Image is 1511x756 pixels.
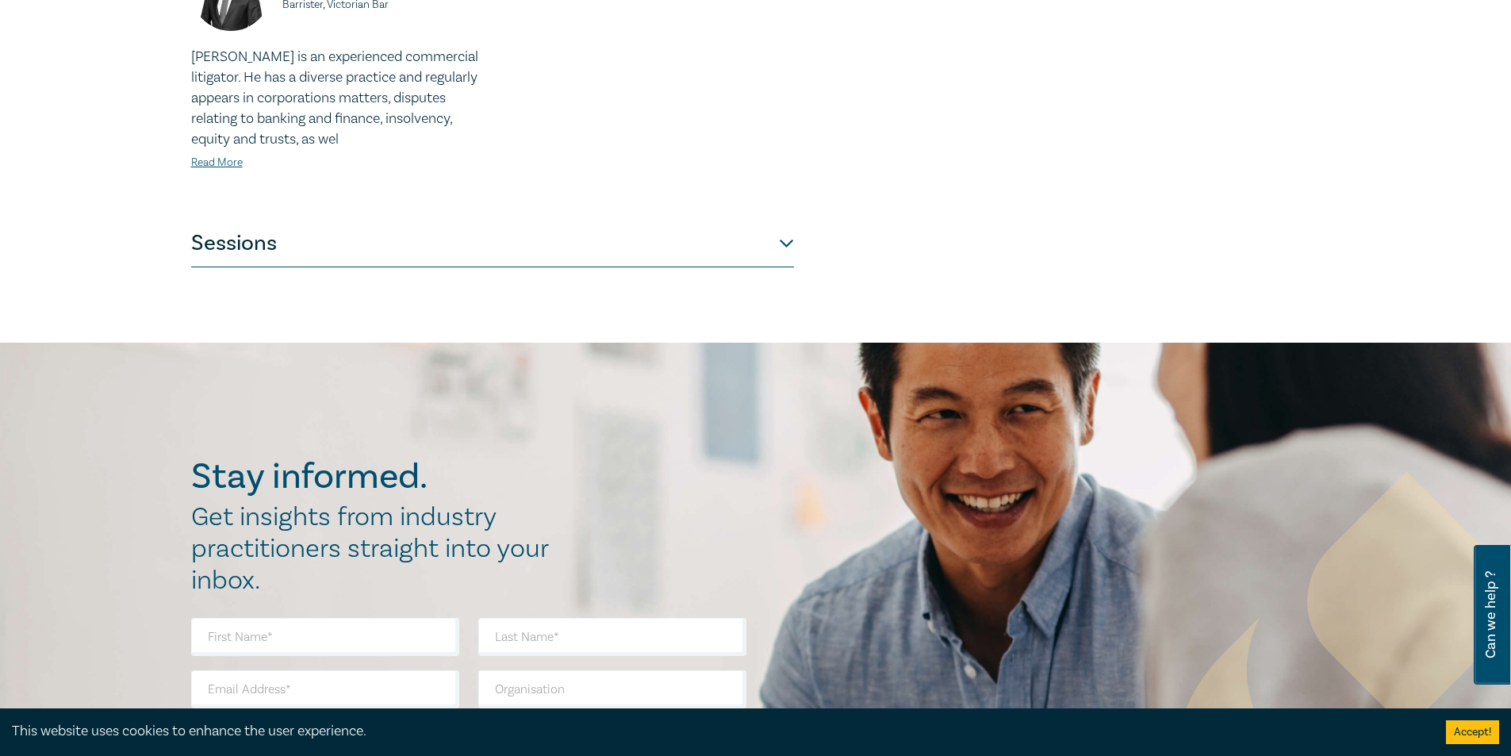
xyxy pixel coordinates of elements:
[191,220,794,267] button: Sessions
[191,501,566,597] h2: Get insights from industry practitioners straight into your inbox.
[191,155,243,170] a: Read More
[191,618,459,656] input: First Name*
[12,721,1422,742] div: This website uses cookies to enhance the user experience.
[478,618,746,656] input: Last Name*
[478,670,746,708] input: Organisation
[191,47,483,150] p: [PERSON_NAME] is an experienced commercial litigator. He has a diverse practice and regularly app...
[191,456,566,497] h2: Stay informed.
[1446,720,1499,744] button: Accept cookies
[191,670,459,708] input: Email Address*
[1483,555,1498,675] span: Can we help ?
